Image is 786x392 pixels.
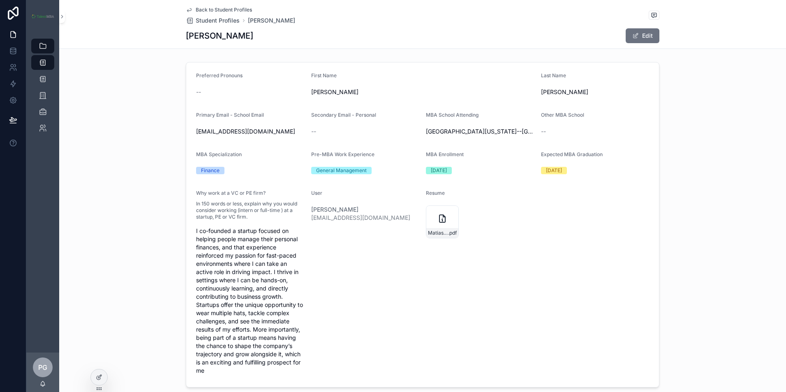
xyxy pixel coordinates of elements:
[311,151,375,157] span: Pre-MBA Work Experience
[196,7,252,13] span: Back to Student Profiles
[186,16,240,25] a: Student Profiles
[426,112,479,118] span: MBA School Attending
[196,227,305,375] span: I co-founded a startup focused on helping people manage their personal finances, and that experie...
[541,151,603,157] span: Expected MBA Graduation
[541,88,650,96] span: [PERSON_NAME]
[196,151,242,157] span: MBA Specialization
[196,72,243,78] span: Preferred Pronouns
[311,127,316,136] span: --
[196,88,201,96] span: --
[186,7,252,13] a: Back to Student Profiles
[196,127,305,136] span: [EMAIL_ADDRESS][DOMAIN_NAME]
[311,88,534,96] span: [PERSON_NAME]
[316,167,367,174] div: General Management
[311,190,322,196] span: User
[186,30,253,42] h1: [PERSON_NAME]
[448,230,457,236] span: .pdf
[426,151,464,157] span: MBA Enrollment
[428,230,448,236] span: Matias_Viana_CV_EG
[248,16,295,25] a: [PERSON_NAME]
[426,127,534,136] span: [GEOGRAPHIC_DATA][US_STATE]--[GEOGRAPHIC_DATA] ([GEOGRAPHIC_DATA][PERSON_NAME])
[626,28,659,43] button: Edit
[541,127,546,136] span: --
[31,14,54,18] img: App logo
[26,33,59,146] div: scrollable content
[201,167,220,174] div: Finance
[196,190,266,196] span: Why work at a VC or PE firm?
[38,362,47,372] span: PG
[196,112,264,118] span: Primary Email - School Email
[311,112,376,118] span: Secondary Email - Personal
[311,72,337,78] span: First Name
[311,205,410,214] span: [PERSON_NAME]
[541,72,566,78] span: Last Name
[546,167,562,174] div: [DATE]
[311,205,410,222] a: [PERSON_NAME][EMAIL_ADDRESS][DOMAIN_NAME]
[426,190,445,196] span: Resume
[311,214,410,222] span: [EMAIL_ADDRESS][DOMAIN_NAME]
[541,112,584,118] span: Other MBA School
[431,167,447,174] div: [DATE]
[196,16,240,25] span: Student Profiles
[196,201,305,220] span: In 150 words or less, explain why you would consider working (intern or full-time ) at a startup,...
